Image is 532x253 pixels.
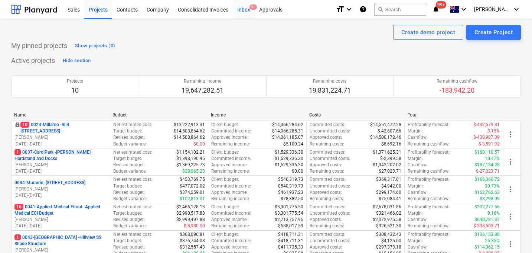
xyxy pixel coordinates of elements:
div: 160041-Applied-Medical-Fitout -Applied Medical ECI Budget[PERSON_NAME][DATE]-[DATE] [14,204,107,230]
p: $1,529,336.30 [275,156,303,162]
iframe: Chat Widget [495,217,532,253]
p: $1,398,190.96 [176,156,205,162]
p: -3.15% [486,128,500,134]
p: $588,017.59 [278,223,303,229]
p: Remaining costs : [310,196,344,202]
p: 19,831,224.71 [309,86,351,95]
p: $3,301,775.50 [275,204,303,210]
p: Target budget : [113,183,142,189]
p: [DATE] - [DATE] [14,168,107,174]
span: more_vert [506,130,515,139]
p: 25.35% [485,238,500,244]
p: $926,521.30 [376,223,401,229]
p: Approved costs : [310,134,342,141]
p: Revised budget : [113,189,145,196]
p: Cashflow : [408,217,428,223]
p: Approved costs : [310,244,342,250]
p: Remaining costs [309,78,351,84]
p: Uncommitted costs : [310,238,350,244]
p: $160,110.57 [474,149,500,156]
p: Committed costs : [310,149,345,156]
span: 10 [20,122,29,128]
p: $418,711.31 [278,231,303,238]
p: Profitability forecast : [408,204,450,210]
p: Profitability forecast : [408,231,450,238]
p: Uncommitted costs : [310,128,350,134]
p: $2,678,031.86 [373,204,401,210]
i: keyboard_arrow_down [345,5,353,14]
p: $-27,023.71 [476,168,500,174]
p: Approved income : [211,189,248,196]
div: Hide section [63,57,91,65]
p: Cashflow : [408,189,428,196]
p: $14,061,185.07 [272,134,303,141]
p: Committed costs : [310,204,345,210]
p: Cashflow : [408,162,428,168]
p: Budget variance : [113,223,147,229]
p: Margin : [408,210,423,217]
i: notifications [432,5,440,14]
p: $540,319.73 [278,183,303,189]
p: 0041-Applied-Medical-Fitout - Applied Medical ECI Budget [14,204,107,217]
p: 10 [67,86,83,95]
span: 16 [14,204,23,210]
p: $368,096.81 [180,231,205,238]
p: $4,942.00 [381,183,401,189]
p: -183,942.20 [437,86,477,95]
p: $-442,579.31 [473,122,500,128]
span: 1 [14,149,21,155]
span: locked [14,122,20,128]
p: Committed income : [211,183,251,189]
p: Active projects [11,56,55,65]
p: $1,369,225.73 [176,162,205,168]
p: $14,066,285.31 [272,128,303,134]
span: 9+ [249,4,257,10]
p: Approved income : [211,134,248,141]
p: $14,500,172.46 [370,134,401,141]
p: Revised budget : [113,217,145,223]
p: Margin : [408,128,423,134]
p: Committed income : [211,238,251,244]
p: $-2,399.58 [380,156,401,162]
p: [DATE] - [DATE] [14,192,107,199]
p: Approved costs : [310,217,342,223]
p: Target budget : [113,238,142,244]
p: [PERSON_NAME] [14,162,107,168]
p: [PERSON_NAME] [14,134,107,141]
p: $2,990,517.88 [176,210,205,217]
p: Committed income : [211,128,251,134]
p: $162,762.63 [474,189,500,196]
button: Search [374,3,426,16]
p: Budget variance : [113,141,147,147]
p: Profitability forecast : [408,122,450,128]
p: 30.73% [485,183,500,189]
p: $312,557.43 [180,244,205,250]
p: Committed income : [211,156,251,162]
p: $187,134.28 [474,162,500,168]
p: $321,466.02 [376,210,401,217]
div: 0034-Murarrie -[STREET_ADDRESS][PERSON_NAME][DATE]-[DATE] [14,180,107,199]
p: 0024-Millaroo - SLR [STREET_ADDRESS] [20,122,107,134]
p: Remaining income : [211,223,250,229]
p: Margin : [408,183,423,189]
p: Remaining cashflow : [408,223,450,229]
p: Remaining income : [211,196,250,202]
p: Net estimated cost : [113,231,152,238]
p: Projects [67,78,83,84]
p: $299,174.60 [376,189,401,196]
p: Remaining income : [211,168,250,174]
p: 0037-CarolPark - [PERSON_NAME] Hardstand and Docks [14,149,107,162]
p: Approved costs : [310,189,342,196]
p: Approved income : [211,217,248,223]
p: Remaining cashflow [437,78,477,84]
p: Budget variance : [113,168,147,174]
button: Show projects (0) [73,40,117,52]
p: $14,508,864.62 [174,134,205,141]
p: $3,301,775.54 [275,210,303,217]
p: Committed costs : [310,231,345,238]
p: $411,735.33 [278,244,303,250]
p: Client budget : [211,231,239,238]
p: Net estimated cost : [113,149,152,156]
p: [PERSON_NAME] [14,217,107,223]
p: Remaining cashflow : [408,196,450,202]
